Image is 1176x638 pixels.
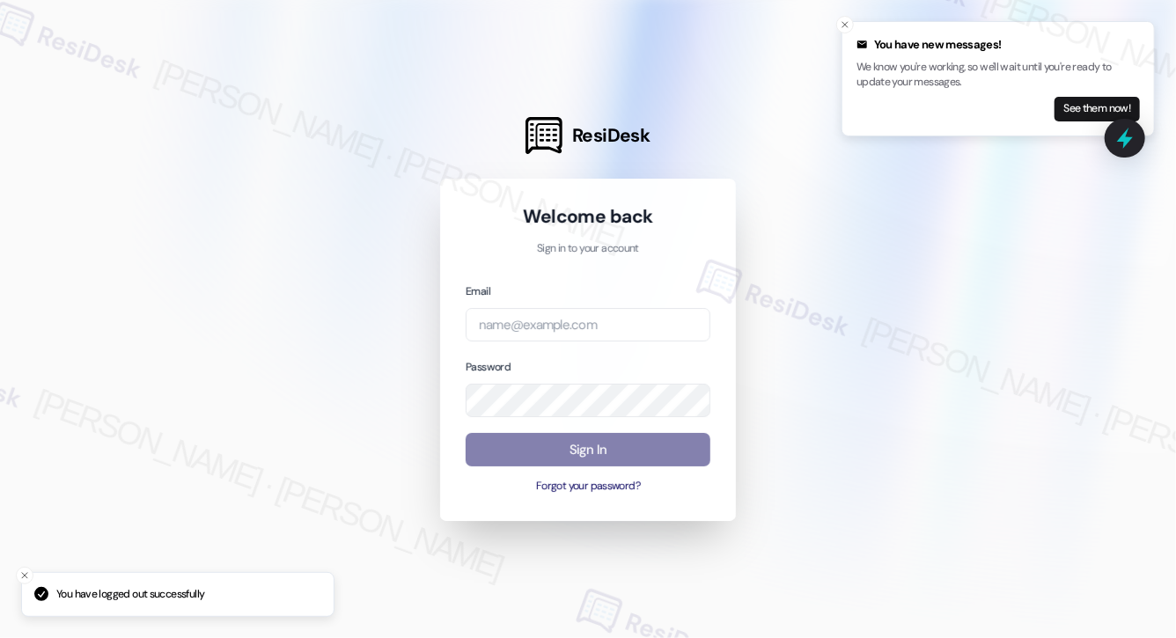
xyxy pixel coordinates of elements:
p: We know you're working, so we'll wait until you're ready to update your messages. [856,60,1140,91]
label: Email [466,284,490,298]
span: ResiDesk [572,123,650,148]
button: See them now! [1055,97,1140,121]
h1: Welcome back [466,204,710,229]
button: Forgot your password? [466,479,710,495]
input: name@example.com [466,308,710,342]
p: Sign in to your account [466,241,710,257]
div: You have new messages! [856,36,1140,54]
p: You have logged out successfully [56,587,204,603]
button: Close toast [16,567,33,584]
label: Password [466,360,511,374]
button: Sign In [466,433,710,467]
button: Close toast [836,16,854,33]
img: ResiDesk Logo [526,117,562,154]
